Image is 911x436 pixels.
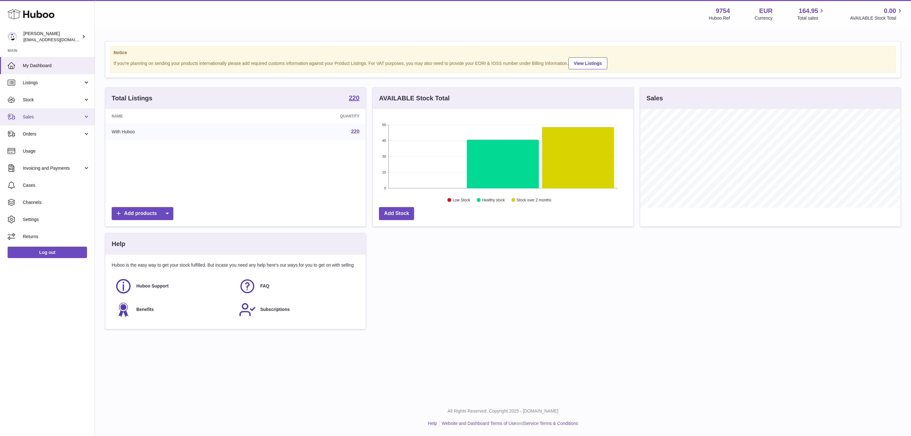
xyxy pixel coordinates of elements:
[114,56,892,69] div: If you're planning on sending your products internationally please add required customs informati...
[100,408,906,414] p: All Rights Reserved. Copyright 2025 - [DOMAIN_NAME]
[568,57,607,69] a: View Listings
[112,240,125,248] h3: Help
[136,306,154,313] span: Benefits
[351,129,360,134] a: 220
[379,207,414,220] a: Add Stock
[136,283,169,289] span: Huboo Support
[243,109,366,123] th: Quantity
[8,32,17,41] img: info@fieldsluxury.london
[23,37,93,42] span: [EMAIL_ADDRESS][DOMAIN_NAME]
[23,182,90,188] span: Cases
[23,114,83,120] span: Sales
[115,301,232,318] a: Benefits
[797,15,825,21] span: Total sales
[239,301,356,318] a: Subscriptions
[759,7,772,15] strong: EUR
[23,131,83,137] span: Orders
[382,139,386,142] text: 45
[23,148,90,154] span: Usage
[709,15,730,21] div: Huboo Ref
[112,262,359,268] p: Huboo is the easy way to get your stock fulfilled. But incase you need any help here's our ways f...
[517,198,551,202] text: Stock over 2 months
[482,198,505,202] text: Healthy stock
[23,234,90,240] span: Returns
[349,95,359,102] a: 220
[428,421,437,426] a: Help
[382,155,386,158] text: 30
[349,95,359,101] strong: 220
[382,123,386,127] text: 60
[797,7,825,21] a: 164.95 Total sales
[112,207,173,220] a: Add products
[379,94,449,103] h3: AVAILABLE Stock Total
[384,186,386,190] text: 0
[884,7,896,15] span: 0.00
[799,7,818,15] span: 164.95
[716,7,730,15] strong: 9754
[23,217,90,223] span: Settings
[850,15,903,21] span: AVAILABLE Stock Total
[23,199,90,205] span: Channels
[453,198,470,202] text: Low Stock
[112,94,152,103] h3: Total Listings
[239,278,356,295] a: FAQ
[524,421,578,426] a: Service Terms & Conditions
[23,63,90,69] span: My Dashboard
[8,247,87,258] a: Log out
[23,165,83,171] span: Invoicing and Payments
[105,109,243,123] th: Name
[647,94,663,103] h3: Sales
[114,50,892,56] strong: Notice
[850,7,903,21] a: 0.00 AVAILABLE Stock Total
[23,80,83,86] span: Listings
[260,306,290,313] span: Subscriptions
[23,31,80,43] div: [PERSON_NAME]
[115,278,232,295] a: Huboo Support
[382,170,386,174] text: 15
[439,420,578,427] li: and
[442,421,516,426] a: Website and Dashboard Terms of Use
[755,15,773,21] div: Currency
[260,283,270,289] span: FAQ
[23,97,83,103] span: Stock
[105,123,243,140] td: With Huboo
